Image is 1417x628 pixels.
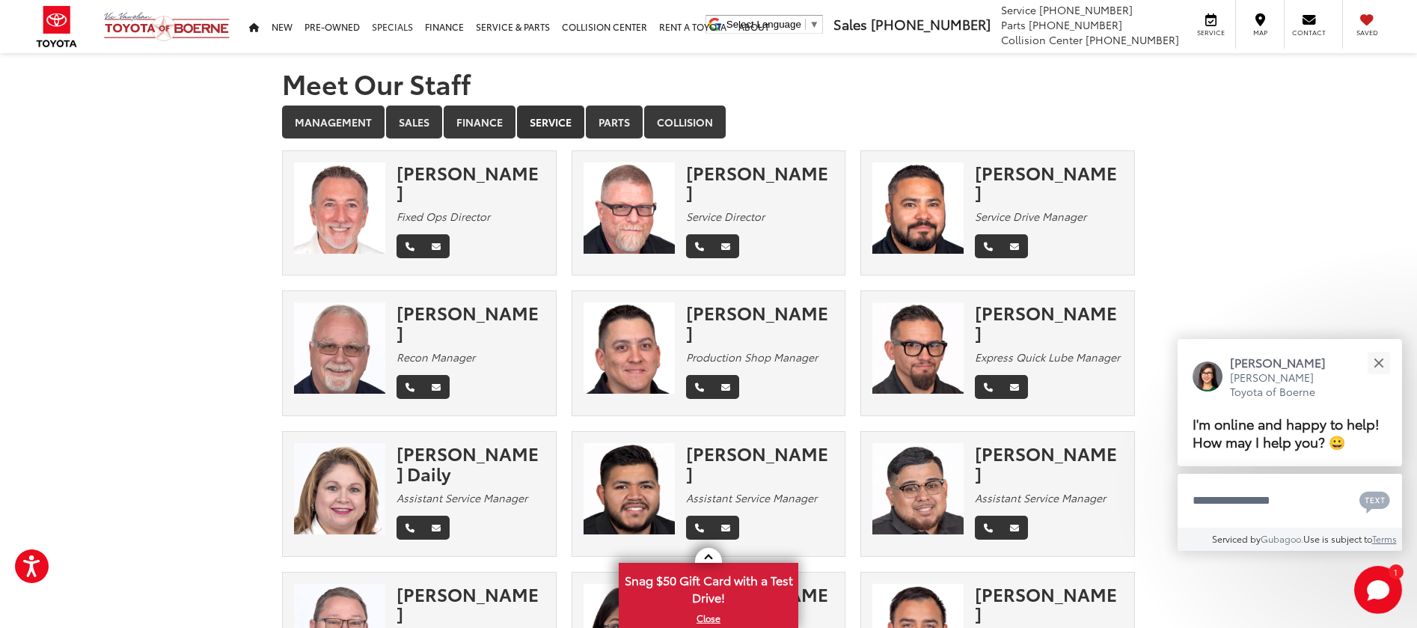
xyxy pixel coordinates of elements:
[975,162,1123,202] div: [PERSON_NAME]
[975,209,1086,224] em: Service Drive Manager
[686,302,834,342] div: [PERSON_NAME]
[1354,566,1402,614] svg: Start Chat
[1193,413,1380,451] span: I'm online and happy to help! How may I help you? 😀
[975,443,1123,483] div: [PERSON_NAME]
[975,375,1002,399] a: Phone
[712,375,739,399] a: Email
[1001,17,1026,32] span: Parts
[1303,532,1372,545] span: Use is subject to
[103,11,230,42] img: Vic Vaughan Toyota of Boerne
[872,162,964,254] img: Robert Cazares
[397,443,545,483] div: [PERSON_NAME] Daily
[397,302,545,342] div: [PERSON_NAME]
[444,106,515,138] a: Finance
[1243,28,1276,37] span: Map
[294,443,385,534] img: Yvette Daily
[975,234,1002,258] a: Phone
[726,19,801,30] span: Select Language
[397,375,423,399] a: Phone
[1001,375,1028,399] a: Email
[805,19,806,30] span: ​
[584,443,675,534] img: Juan Guzman
[1362,347,1395,379] button: Close
[644,106,726,138] a: Collision
[1261,532,1303,545] a: Gubagoo.
[1359,490,1390,513] svg: Text
[712,234,739,258] a: Email
[423,516,450,540] a: Email
[686,350,818,365] em: Production Shop Manager
[686,209,765,224] em: Service Director
[397,490,527,505] em: Assistant Service Manager
[1230,371,1341,400] p: [PERSON_NAME] Toyota of Boerne
[386,106,442,138] a: Sales
[975,584,1123,624] div: [PERSON_NAME]
[584,162,675,254] img: Isaac Miller
[686,516,713,540] a: Phone
[1178,339,1402,551] div: Close[PERSON_NAME][PERSON_NAME] Toyota of BoerneI'm online and happy to help! How may I help you?...
[423,375,450,399] a: Email
[586,106,643,138] a: Parts
[810,19,819,30] span: ▼
[686,162,834,202] div: [PERSON_NAME]
[1292,28,1326,37] span: Contact
[282,106,1135,140] div: Department Tabs
[397,162,545,202] div: [PERSON_NAME]
[397,516,423,540] a: Phone
[712,516,739,540] a: Email
[872,302,964,394] img: Justin Delong
[975,516,1002,540] a: Phone
[1001,234,1028,258] a: Email
[1354,566,1402,614] button: Toggle Chat Window
[686,234,713,258] a: Phone
[1212,532,1261,545] span: Serviced by
[975,302,1123,342] div: [PERSON_NAME]
[1001,516,1028,540] a: Email
[397,584,545,624] div: [PERSON_NAME]
[1350,28,1383,37] span: Saved
[686,375,713,399] a: Phone
[1001,32,1083,47] span: Collision Center
[871,14,991,34] span: [PHONE_NUMBER]
[872,443,964,534] img: Ramon Loyola
[1039,2,1133,17] span: [PHONE_NUMBER]
[294,302,385,394] img: Kent Thompson
[833,14,867,34] span: Sales
[686,490,817,505] em: Assistant Service Manager
[975,350,1120,365] em: Express Quick Lube Manager
[1372,532,1397,545] a: Terms
[294,162,385,254] img: Johnny Marker
[397,234,423,258] a: Phone
[517,106,584,138] a: Service
[423,234,450,258] a: Email
[1194,28,1228,37] span: Service
[1178,474,1402,528] textarea: Type your message
[584,302,675,394] img: Eric Gallegos
[620,564,797,610] span: Snag $50 Gift Card with a Test Drive!
[397,209,490,224] em: Fixed Ops Director
[975,490,1106,505] em: Assistant Service Manager
[1355,484,1395,517] button: Chat with SMS
[282,68,1135,98] h1: Meet Our Staff
[1394,568,1398,575] span: 1
[1230,354,1341,371] p: [PERSON_NAME]
[397,350,475,365] em: Recon Manager
[1001,2,1036,17] span: Service
[282,106,385,138] a: Management
[1086,32,1179,47] span: [PHONE_NUMBER]
[1029,17,1122,32] span: [PHONE_NUMBER]
[686,443,834,483] div: [PERSON_NAME]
